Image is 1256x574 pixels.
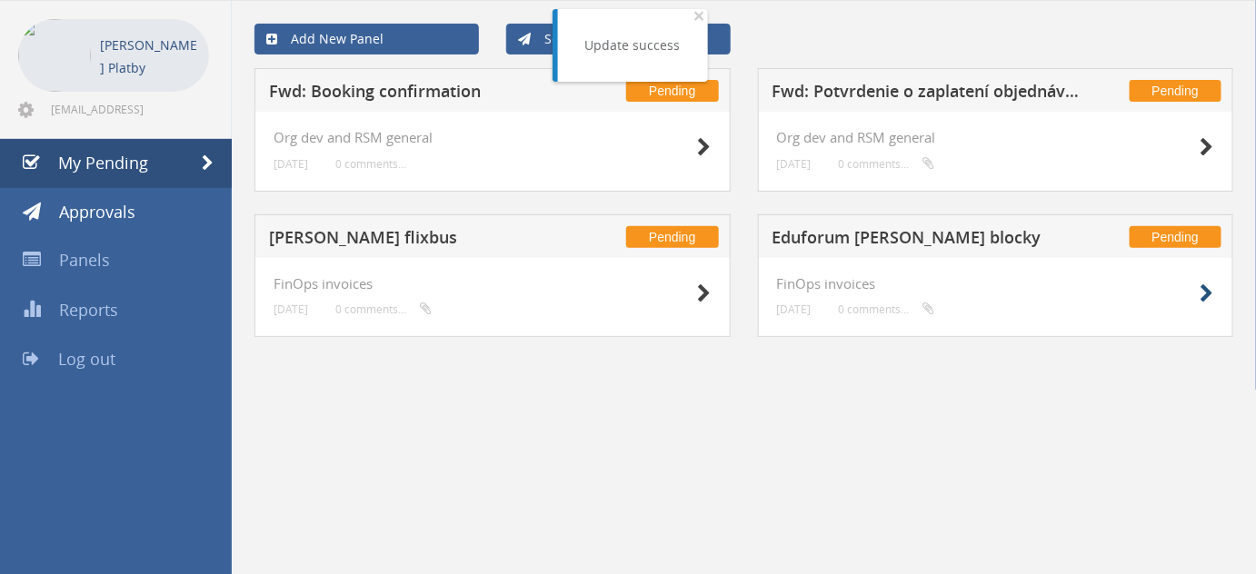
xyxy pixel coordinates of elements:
h4: Org dev and RSM general [274,130,712,145]
span: My Pending [58,152,148,173]
span: Approvals [59,201,135,223]
small: [DATE] [777,302,812,316]
span: Pending [1130,80,1221,102]
h5: Eduforum [PERSON_NAME] blocky [773,229,1085,252]
span: Log out [58,348,115,370]
h5: Fwd: Booking confirmation [269,83,582,105]
span: Panels [59,249,110,271]
h5: [PERSON_NAME] flixbus [269,229,582,252]
div: Update success [585,36,681,54]
h4: FinOps invoices [777,276,1215,292]
p: [PERSON_NAME] Platby [100,34,200,79]
small: 0 comments... [839,157,935,171]
small: 0 comments... [839,302,935,316]
span: × [694,3,705,28]
span: Pending [1130,226,1221,248]
h4: Org dev and RSM general [777,130,1215,145]
a: Send New Approval [506,24,731,54]
h5: Fwd: Potvrdenie o zaplatení objednávky - [PERSON_NAME] (D6BW6V) [773,83,1085,105]
a: Add New Panel [254,24,479,54]
span: Pending [626,80,718,102]
small: 0 comments... [335,302,432,316]
span: [EMAIL_ADDRESS][DOMAIN_NAME] [51,102,205,116]
small: [DATE] [777,157,812,171]
span: Reports [59,299,118,321]
small: [DATE] [274,302,308,316]
small: [DATE] [274,157,308,171]
span: Pending [626,226,718,248]
small: 0 comments... [335,157,406,171]
h4: FinOps invoices [274,276,712,292]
